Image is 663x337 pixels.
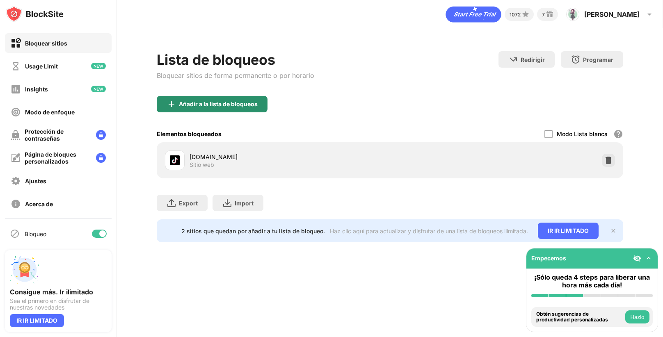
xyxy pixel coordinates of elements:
[25,151,89,165] div: Página de bloques personalizados
[179,101,258,107] div: Añadir a la lista de bloqueos
[25,128,89,142] div: Protección de contraseñas
[11,176,21,186] img: settings-off.svg
[531,273,653,289] div: ¡Sólo queda 4 steps para liberar una hora más cada día!
[542,11,545,18] div: 7
[633,254,641,262] img: eye-not-visible.svg
[10,255,39,285] img: push-unlimited.svg
[157,71,314,80] div: Bloquear sitios de forma permanente o por horario
[10,229,20,239] img: blocking-icon.svg
[11,107,21,117] img: focus-off.svg
[170,155,180,165] img: favicons
[10,288,107,296] div: Consigue más. Ir ilimitado
[91,63,106,69] img: new-icon.svg
[584,10,640,18] div: [PERSON_NAME]
[91,86,106,92] img: new-icon.svg
[25,230,46,237] div: Bloqueo
[446,6,501,23] div: animation
[330,228,528,235] div: Haz clic aquí para actualizar y disfrutar de una lista de bloqueos ilimitada.
[6,6,64,22] img: logo-blocksite.svg
[181,228,325,235] div: 2 sitios que quedan por añadir a tu lista de bloqueo.
[11,38,21,48] img: block-on.svg
[157,130,222,137] div: Elementos bloqueados
[179,200,198,207] div: Export
[96,153,106,163] img: lock-menu.svg
[11,153,21,163] img: customize-block-page-off.svg
[521,56,545,63] div: Redirigir
[25,63,58,70] div: Usage Limit
[25,40,67,47] div: Bloquear sitios
[610,228,617,234] img: x-button.svg
[538,223,599,239] div: IR IR LIMITADO
[25,86,48,93] div: Insights
[645,254,653,262] img: omni-setup-toggle.svg
[510,11,521,18] div: 1072
[545,9,555,19] img: reward-small.svg
[11,84,21,94] img: insights-off.svg
[10,298,107,311] div: Sea el primero en disfrutar de nuestras novedades
[625,310,649,323] button: Hazlo
[235,200,254,207] div: Import
[536,311,623,323] div: Obtén sugerencias de productividad personalizadas
[557,130,608,137] div: Modo Lista blanca
[25,200,53,207] div: Acerca de
[10,314,64,327] div: IR IR LIMITADO
[11,130,21,140] img: password-protection-off.svg
[531,255,566,262] div: Empecemos
[190,153,390,161] div: [DOMAIN_NAME]
[190,161,214,168] div: Sitio web
[25,109,75,116] div: Modo de enfoque
[521,9,530,19] img: points-small.svg
[566,8,579,21] img: ACg8ocJvZEtgFqB5aJPffdJut2I4CCEn9VFXZFCjA3qgT7RaOw=s96-c
[25,178,46,184] div: Ajustes
[583,56,613,63] div: Programar
[11,199,21,209] img: about-off.svg
[96,130,106,140] img: lock-menu.svg
[157,51,314,68] div: Lista de bloqueos
[11,61,21,71] img: time-usage-off.svg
